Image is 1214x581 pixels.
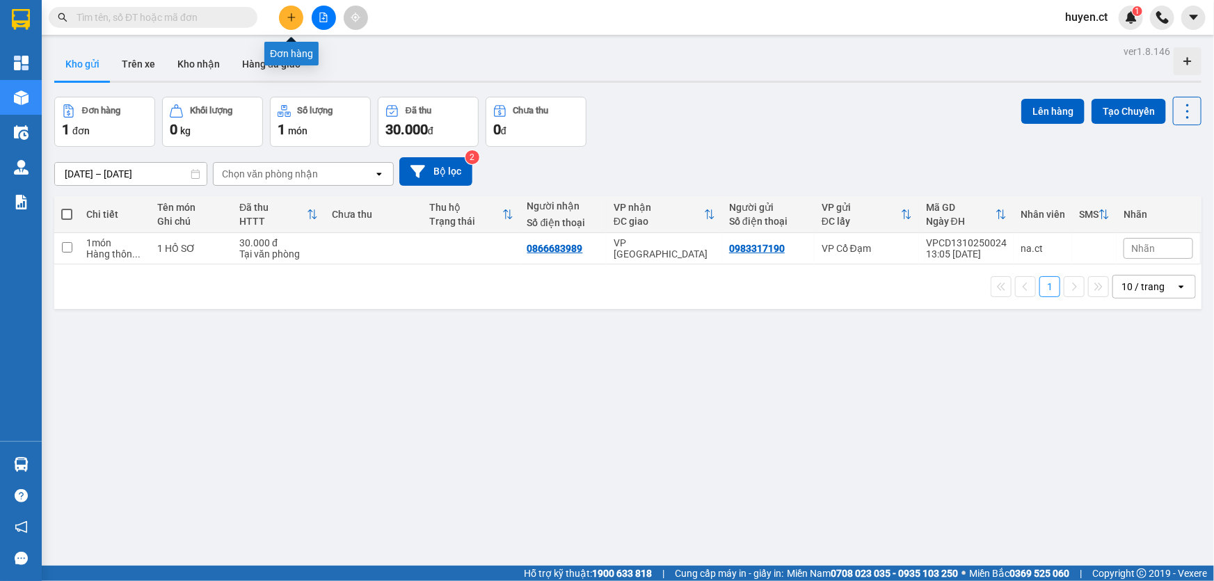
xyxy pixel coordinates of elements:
button: plus [279,6,303,30]
div: Nhân viên [1021,209,1065,220]
div: 13:05 [DATE] [926,248,1007,260]
div: VP [GEOGRAPHIC_DATA] [614,237,715,260]
div: Chưa thu [332,209,415,220]
th: Toggle SortBy [919,196,1014,233]
button: Đơn hàng1đơn [54,97,155,147]
button: Số lượng1món [270,97,371,147]
span: kg [180,125,191,136]
img: dashboard-icon [14,56,29,70]
div: Đã thu [406,106,431,116]
span: notification [15,520,28,534]
div: Tên món [157,202,225,213]
span: question-circle [15,489,28,502]
span: | [1080,566,1082,581]
div: VP Cổ Đạm [822,243,912,254]
div: ver 1.8.146 [1124,44,1170,59]
img: warehouse-icon [14,90,29,105]
span: ... [132,248,141,260]
div: Đơn hàng [82,106,120,116]
div: Chưa thu [513,106,549,116]
span: Miền Bắc [969,566,1069,581]
span: aim [351,13,360,22]
div: Người gửi [729,202,808,213]
div: ĐC lấy [822,216,901,227]
span: 30.000 [385,121,428,138]
div: Thu hộ [429,202,502,213]
strong: 0708 023 035 - 0935 103 250 [831,568,958,579]
sup: 2 [465,150,479,164]
div: 10 / trang [1121,280,1165,294]
div: Đã thu [239,202,307,213]
span: 1 [278,121,285,138]
div: 0983317190 [729,243,785,254]
span: caret-down [1188,11,1200,24]
span: plus [287,13,296,22]
div: Hàng thông thường [86,248,143,260]
th: Toggle SortBy [1072,196,1117,233]
div: VP gửi [822,202,901,213]
span: 0 [170,121,177,138]
span: message [15,552,28,565]
span: 0 [493,121,501,138]
img: icon-new-feature [1125,11,1137,24]
button: Khối lượng0kg [162,97,263,147]
div: Tạo kho hàng mới [1174,47,1201,75]
th: Toggle SortBy [815,196,919,233]
div: Chi tiết [86,209,143,220]
button: Lên hàng [1021,99,1085,124]
img: solution-icon [14,195,29,209]
div: Ghi chú [157,216,225,227]
input: Tìm tên, số ĐT hoặc mã đơn [77,10,241,25]
span: Nhãn [1131,243,1155,254]
div: Số lượng [298,106,333,116]
span: Miền Nam [787,566,958,581]
img: warehouse-icon [14,125,29,140]
div: Số điện thoại [527,217,600,228]
svg: open [374,168,385,180]
img: phone-icon [1156,11,1169,24]
div: VPCD1310250024 [926,237,1007,248]
div: 30.000 đ [239,237,318,248]
div: HTTT [239,216,307,227]
div: Nhãn [1124,209,1193,220]
button: Chưa thu0đ [486,97,586,147]
button: Đã thu30.000đ [378,97,479,147]
button: Kho gửi [54,47,111,81]
th: Toggle SortBy [607,196,722,233]
th: Toggle SortBy [232,196,325,233]
button: caret-down [1181,6,1206,30]
strong: 1900 633 818 [592,568,652,579]
button: Trên xe [111,47,166,81]
div: VP nhận [614,202,704,213]
button: Bộ lọc [399,157,472,186]
strong: 0369 525 060 [1009,568,1069,579]
div: SMS [1079,209,1099,220]
div: 0866683989 [527,243,583,254]
img: warehouse-icon [14,160,29,175]
span: đơn [72,125,90,136]
div: Khối lượng [190,106,232,116]
span: huyen.ct [1054,8,1119,26]
span: 1 [1135,6,1140,16]
button: Tạo Chuyến [1092,99,1166,124]
span: copyright [1137,568,1147,578]
span: search [58,13,67,22]
svg: open [1176,281,1187,292]
span: Hỗ trợ kỹ thuật: [524,566,652,581]
span: đ [428,125,433,136]
div: Chọn văn phòng nhận [222,167,318,181]
button: aim [344,6,368,30]
div: ĐC giao [614,216,704,227]
button: Hàng đã giao [231,47,312,81]
input: Select a date range. [55,163,207,185]
div: 1 HỒ SƠ [157,243,225,254]
button: Kho nhận [166,47,231,81]
div: Số điện thoại [729,216,808,227]
span: đ [501,125,506,136]
div: Tại văn phòng [239,248,318,260]
img: warehouse-icon [14,457,29,472]
span: ⚪️ [961,571,966,576]
div: na.ct [1021,243,1065,254]
div: Người nhận [527,200,600,212]
span: Cung cấp máy in - giấy in: [675,566,783,581]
